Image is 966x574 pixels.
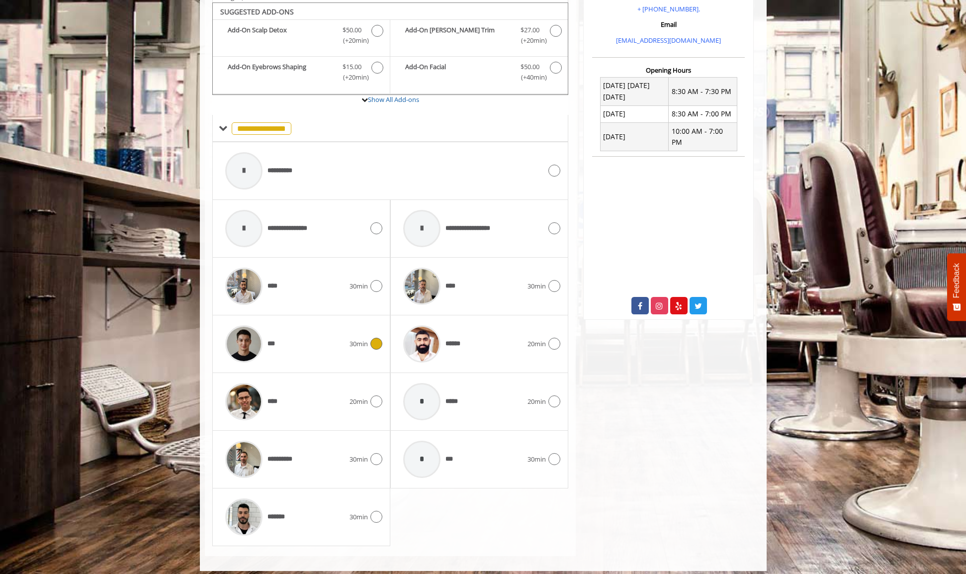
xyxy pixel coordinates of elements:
span: $50.00 [521,62,539,72]
span: (+40min ) [515,72,544,83]
span: (+20min ) [337,72,366,83]
span: 30min [527,281,546,291]
h3: Email [595,21,742,28]
b: Add-On Eyebrows Shaping [228,62,333,83]
span: 30min [350,512,368,522]
a: [EMAIL_ADDRESS][DOMAIN_NAME] [616,36,721,45]
td: 10:00 AM - 7:00 PM [669,123,737,151]
a: + [PHONE_NUMBER]. [637,4,700,13]
span: 20min [350,396,368,407]
div: The Made Man Haircut Add-onS [212,2,569,95]
b: Add-On Facial [405,62,511,83]
a: Show All Add-ons [368,95,419,104]
span: 30min [350,454,368,465]
button: Feedback - Show survey [947,253,966,321]
span: Feedback [952,263,961,298]
span: 20min [527,396,546,407]
span: $27.00 [521,25,539,35]
b: Add-On Scalp Detox [228,25,333,46]
span: (+20min ) [337,35,366,46]
td: [DATE] [600,105,669,122]
span: (+20min ) [515,35,544,46]
span: $15.00 [343,62,361,72]
span: 30min [350,339,368,349]
td: [DATE] [600,123,669,151]
td: 8:30 AM - 7:00 PM [669,105,737,122]
td: 8:30 AM - 7:30 PM [669,77,737,105]
b: Add-On [PERSON_NAME] Trim [405,25,511,46]
b: SUGGESTED ADD-ONS [220,7,294,16]
span: $50.00 [343,25,361,35]
label: Add-On Beard Trim [395,25,563,48]
label: Add-On Facial [395,62,563,85]
label: Add-On Scalp Detox [218,25,385,48]
span: 30min [350,281,368,291]
span: 30min [527,454,546,465]
label: Add-On Eyebrows Shaping [218,62,385,85]
h3: Opening Hours [592,67,745,74]
td: [DATE] [DATE] [DATE] [600,77,669,105]
span: 20min [527,339,546,349]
